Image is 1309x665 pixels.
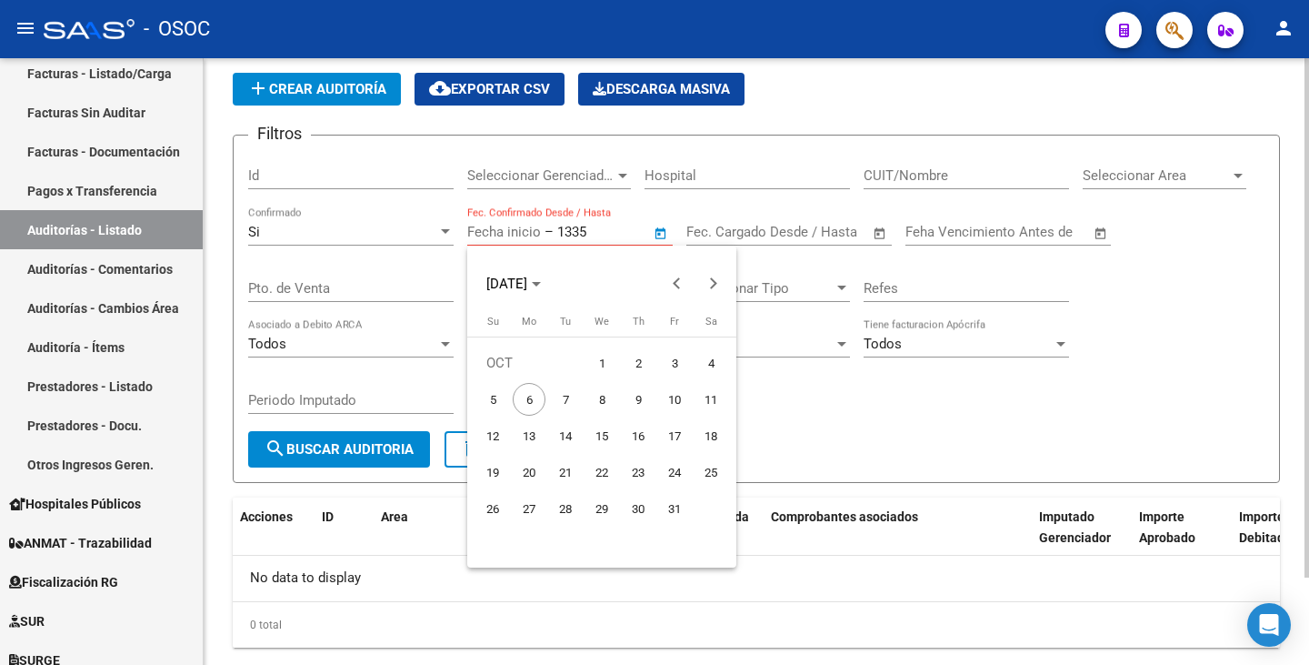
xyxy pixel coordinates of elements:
button: Previous month [659,266,695,302]
span: 30 [622,492,654,525]
span: Sa [705,316,717,327]
span: 28 [549,492,582,525]
span: 20 [513,456,545,489]
span: Su [487,316,499,327]
button: October 19, 2025 [475,454,511,490]
span: 14 [549,419,582,452]
button: October 17, 2025 [656,418,693,454]
button: October 21, 2025 [547,454,584,490]
span: 6 [513,383,545,416]
span: 13 [513,419,545,452]
span: 15 [585,419,618,452]
button: October 12, 2025 [475,418,511,454]
button: October 22, 2025 [584,454,620,490]
button: October 3, 2025 [656,345,693,381]
button: October 6, 2025 [511,381,547,418]
span: 3 [658,347,691,379]
span: 7 [549,383,582,416]
span: Th [633,316,645,327]
span: Mo [522,316,536,327]
button: October 23, 2025 [620,454,656,490]
span: 29 [585,492,618,525]
span: Fr [670,316,679,327]
span: 10 [658,383,691,416]
button: October 2, 2025 [620,345,656,381]
span: [DATE] [486,276,527,292]
button: October 30, 2025 [620,490,656,527]
span: 19 [476,456,509,489]
span: 17 [658,419,691,452]
span: 27 [513,492,545,525]
span: 24 [658,456,691,489]
span: 23 [622,456,654,489]
button: October 18, 2025 [693,418,729,454]
span: We [595,316,609,327]
button: October 1, 2025 [584,345,620,381]
button: October 10, 2025 [656,381,693,418]
button: October 7, 2025 [547,381,584,418]
button: October 15, 2025 [584,418,620,454]
button: October 26, 2025 [475,490,511,527]
button: October 24, 2025 [656,454,693,490]
span: 4 [694,347,727,379]
span: 22 [585,456,618,489]
span: 2 [622,347,654,379]
button: Choose month and year [479,267,548,300]
button: October 31, 2025 [656,490,693,527]
button: October 14, 2025 [547,418,584,454]
button: October 25, 2025 [693,454,729,490]
button: October 9, 2025 [620,381,656,418]
button: October 8, 2025 [584,381,620,418]
button: October 13, 2025 [511,418,547,454]
span: 18 [694,419,727,452]
span: 21 [549,456,582,489]
td: OCT [475,345,584,381]
span: 26 [476,492,509,525]
button: October 4, 2025 [693,345,729,381]
button: October 27, 2025 [511,490,547,527]
span: 25 [694,456,727,489]
span: 16 [622,419,654,452]
span: 1 [585,347,618,379]
span: 12 [476,419,509,452]
button: Next month [695,266,732,302]
span: 11 [694,383,727,416]
button: October 28, 2025 [547,490,584,527]
button: October 16, 2025 [620,418,656,454]
button: October 5, 2025 [475,381,511,418]
span: 5 [476,383,509,416]
span: 31 [658,492,691,525]
span: 8 [585,383,618,416]
span: 9 [622,383,654,416]
div: Open Intercom Messenger [1247,603,1291,647]
button: October 20, 2025 [511,454,547,490]
button: October 29, 2025 [584,490,620,527]
button: October 11, 2025 [693,381,729,418]
span: Tu [560,316,571,327]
